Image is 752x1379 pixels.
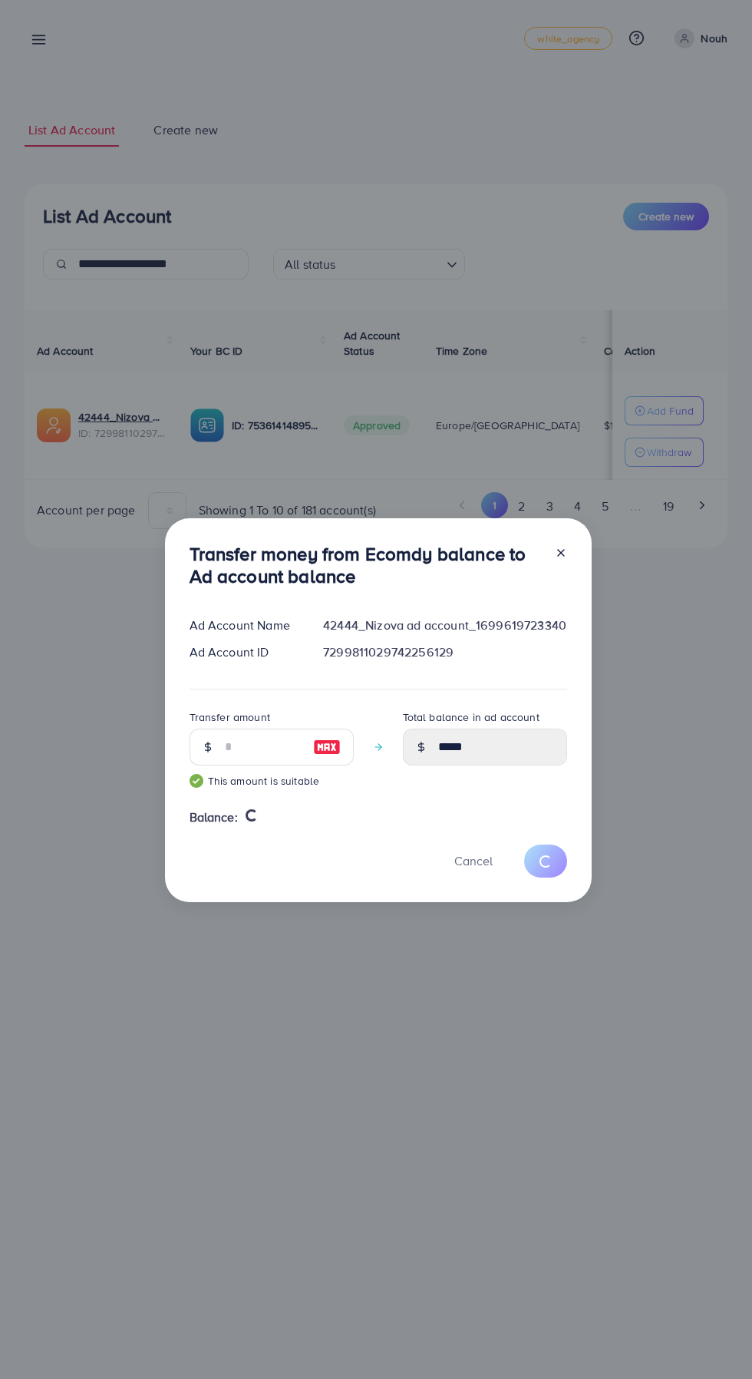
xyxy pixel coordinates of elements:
h3: Transfer money from Ecomdy balance to Ad account balance [190,543,543,587]
span: Cancel [454,852,493,869]
button: Cancel [435,845,512,878]
iframe: Chat [687,1310,740,1367]
div: Ad Account ID [177,643,312,661]
div: 7299811029742256129 [311,643,579,661]
img: image [313,738,341,756]
small: This amount is suitable [190,773,354,789]
div: 42444_Nizova ad account_1699619723340 [311,617,579,634]
label: Transfer amount [190,709,270,725]
label: Total balance in ad account [403,709,539,725]
div: Ad Account Name [177,617,312,634]
span: Balance: [190,809,238,826]
img: guide [190,774,203,788]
